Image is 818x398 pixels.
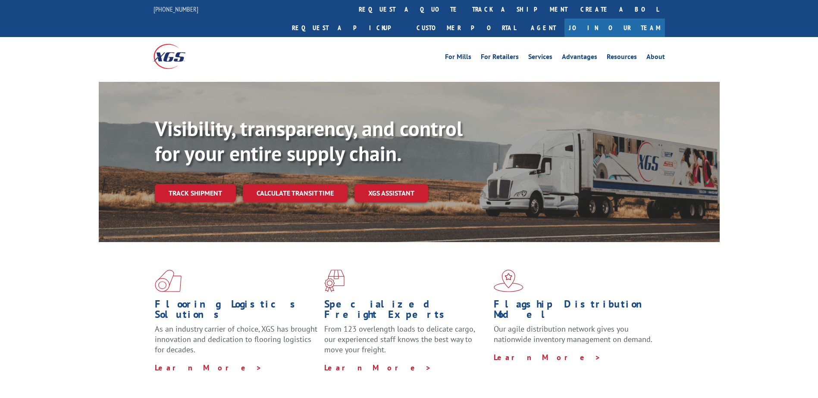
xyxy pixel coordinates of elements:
a: Calculate transit time [243,184,348,202]
b: Visibility, transparency, and control for your entire supply chain. [155,115,463,167]
a: Learn More > [324,363,432,373]
a: Services [528,53,552,63]
h1: Flagship Distribution Model [494,299,657,324]
a: Customer Portal [410,19,522,37]
a: Agent [522,19,564,37]
a: Learn More > [494,352,601,362]
a: Request a pickup [285,19,410,37]
a: Track shipment [155,184,236,202]
p: From 123 overlength loads to delicate cargo, our experienced staff knows the best way to move you... [324,324,487,362]
a: [PHONE_NUMBER] [154,5,198,13]
span: As an industry carrier of choice, XGS has brought innovation and dedication to flooring logistics... [155,324,317,354]
a: Resources [607,53,637,63]
img: xgs-icon-total-supply-chain-intelligence-red [155,270,182,292]
a: For Mills [445,53,471,63]
a: For Retailers [481,53,519,63]
span: Our agile distribution network gives you nationwide inventory management on demand. [494,324,652,344]
h1: Flooring Logistics Solutions [155,299,318,324]
a: About [646,53,665,63]
h1: Specialized Freight Experts [324,299,487,324]
a: XGS ASSISTANT [354,184,428,202]
img: xgs-icon-focused-on-flooring-red [324,270,345,292]
a: Learn More > [155,363,262,373]
a: Join Our Team [564,19,665,37]
img: xgs-icon-flagship-distribution-model-red [494,270,523,292]
a: Advantages [562,53,597,63]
